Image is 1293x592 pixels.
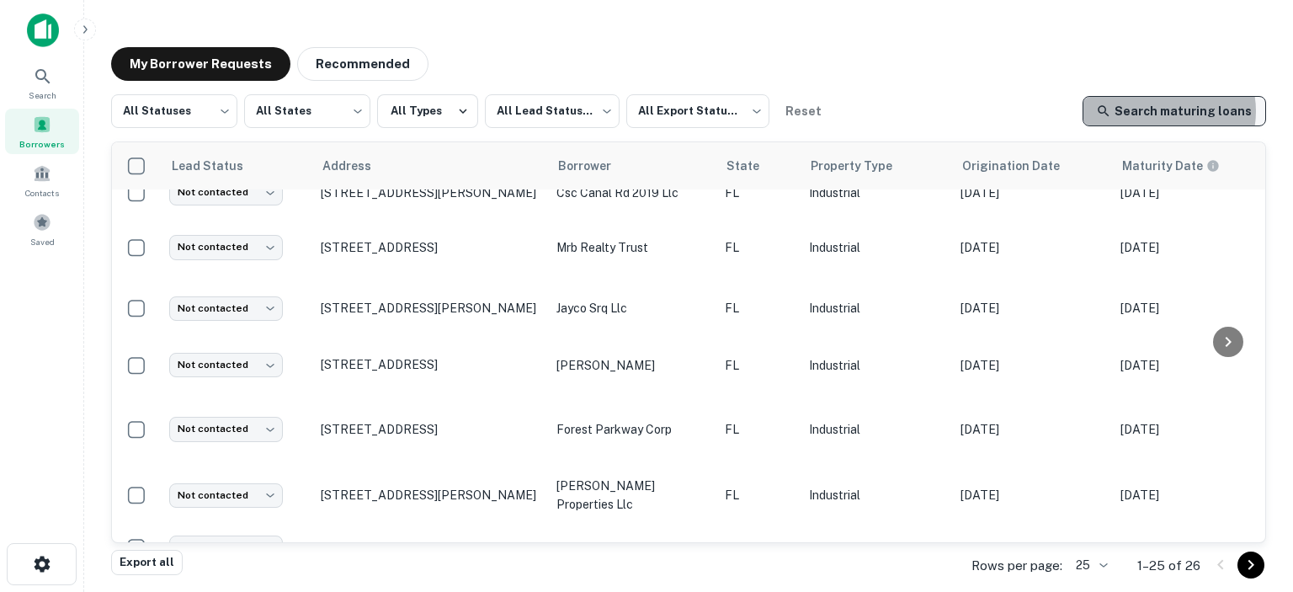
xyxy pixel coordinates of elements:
[1120,299,1264,317] p: [DATE]
[5,206,79,252] a: Saved
[111,89,237,133] div: All Statuses
[809,538,944,557] p: Industrial
[1112,142,1272,189] th: Maturity dates displayed may be estimated. Please contact the lender for the most accurate maturi...
[809,184,944,202] p: Industrial
[1083,96,1266,126] a: Search maturing loans
[1069,553,1110,578] div: 25
[556,420,708,439] p: forest parkway corp
[558,156,633,176] span: Borrower
[809,299,944,317] p: Industrial
[321,185,540,200] p: [STREET_ADDRESS][PERSON_NAME]
[169,417,283,441] div: Not contacted
[30,235,55,248] span: Saved
[377,94,478,128] button: All Types
[5,157,79,203] a: Contacts
[801,142,952,189] th: Property Type
[312,142,548,189] th: Address
[556,184,708,202] p: csc canal rd 2019 llc
[322,156,393,176] span: Address
[556,538,708,557] p: [PERSON_NAME]
[321,301,540,316] p: [STREET_ADDRESS][PERSON_NAME]
[1120,420,1264,439] p: [DATE]
[776,94,830,128] button: Reset
[725,356,792,375] p: FL
[29,88,56,102] span: Search
[971,556,1062,576] p: Rows per page:
[809,486,944,504] p: Industrial
[297,47,428,81] button: Recommended
[960,299,1104,317] p: [DATE]
[556,477,708,514] p: [PERSON_NAME] properties llc
[1120,486,1264,504] p: [DATE]
[169,353,283,377] div: Not contacted
[548,142,716,189] th: Borrower
[1209,457,1293,538] iframe: Chat Widget
[725,420,792,439] p: FL
[1122,157,1203,175] h6: Maturity Date
[321,540,540,555] p: [STREET_ADDRESS]
[1120,538,1264,557] p: [DATE]
[169,235,283,259] div: Not contacted
[960,538,1104,557] p: [DATE]
[485,89,620,133] div: All Lead Statuses
[726,156,781,176] span: State
[952,142,1112,189] th: Origination Date
[25,186,59,200] span: Contacts
[321,422,540,437] p: [STREET_ADDRESS]
[725,486,792,504] p: FL
[169,536,283,560] div: Not contacted
[321,488,540,503] p: [STREET_ADDRESS][PERSON_NAME]
[556,238,708,257] p: mrb realty trust
[556,299,708,317] p: jayco srq llc
[169,483,283,508] div: Not contacted
[321,240,540,255] p: [STREET_ADDRESS]
[171,156,265,176] span: Lead Status
[5,109,79,154] a: Borrowers
[111,47,290,81] button: My Borrower Requests
[962,156,1082,176] span: Origination Date
[725,238,792,257] p: FL
[244,89,370,133] div: All States
[1122,157,1220,175] div: Maturity dates displayed may be estimated. Please contact the lender for the most accurate maturi...
[321,357,540,372] p: [STREET_ADDRESS]
[1120,184,1264,202] p: [DATE]
[1120,356,1264,375] p: [DATE]
[960,356,1104,375] p: [DATE]
[626,89,769,133] div: All Export Statuses
[960,238,1104,257] p: [DATE]
[556,356,708,375] p: [PERSON_NAME]
[725,184,792,202] p: FL
[716,142,801,189] th: State
[725,299,792,317] p: FL
[811,156,914,176] span: Property Type
[960,420,1104,439] p: [DATE]
[5,60,79,105] a: Search
[169,180,283,205] div: Not contacted
[1120,238,1264,257] p: [DATE]
[19,137,65,151] span: Borrowers
[809,356,944,375] p: Industrial
[960,184,1104,202] p: [DATE]
[169,296,283,321] div: Not contacted
[809,238,944,257] p: Industrial
[1237,552,1264,579] button: Go to next page
[809,420,944,439] p: Industrial
[161,142,312,189] th: Lead Status
[725,538,792,557] p: FL
[1137,556,1200,576] p: 1–25 of 26
[960,486,1104,504] p: [DATE]
[111,550,183,575] button: Export all
[27,13,59,47] img: capitalize-icon.png
[1122,157,1242,175] span: Maturity dates displayed may be estimated. Please contact the lender for the most accurate maturi...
